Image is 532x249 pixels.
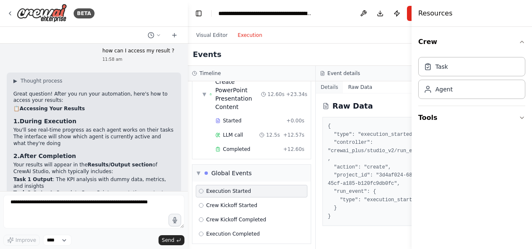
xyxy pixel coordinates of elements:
li: : Complete PowerPoint presentation content with slide-by-slide details [13,190,174,203]
strong: During Execution [20,118,77,124]
h3: Event details [327,70,360,77]
button: Tools [418,106,525,130]
button: Details [316,81,343,93]
p: how can I access my result ? [102,48,174,54]
span: + 12.60s [283,146,304,153]
button: Hide left sidebar [193,8,205,19]
div: 11:58 am [102,56,174,62]
span: Thought process [20,78,62,84]
button: Raw Data [343,81,377,93]
span: Crew Kickoff Started [206,202,257,209]
div: Global Events [211,169,252,177]
span: LLM call [223,132,243,138]
button: Start a new chat [168,30,181,40]
li: You'll see real-time progress as each agent works on their tasks [13,127,174,134]
span: + 0.00s [286,117,304,124]
button: Crew [418,30,525,54]
strong: Accessing Your Results [20,106,85,112]
strong: Task 1 Output [13,176,53,182]
button: ▶Thought process [13,78,62,84]
button: Execution [233,30,267,40]
button: Switch to previous chat [144,30,164,40]
pre: { "type": "execution_started", "controller": "crewai_plus/studio_v2/run_events", "action": "creat... [328,122,432,220]
h2: Events [193,49,221,60]
h2: Raw Data [332,100,373,112]
h4: Resources [418,8,453,18]
h3: 2. [13,152,174,160]
button: Improve [3,235,40,246]
span: Execution Started [206,188,251,195]
strong: Results/Output section [88,162,153,168]
div: BETA [74,8,95,18]
div: Create PowerPoint Presentation Content [215,78,261,111]
span: Completed [223,146,250,153]
div: Task [435,62,448,71]
img: Logo [17,4,67,23]
div: Agent [435,85,453,93]
span: Improve [15,237,36,244]
span: Started [223,117,241,124]
p: Great question! After you run your automation, here's how to access your results: [13,91,174,104]
span: Execution Completed [206,231,260,237]
h2: 📋 [13,106,174,112]
strong: Task 2 Output [13,190,53,196]
span: Crew Kickoff Completed [206,216,266,223]
span: 12.60s [268,91,285,98]
span: Send [162,237,174,244]
nav: breadcrumb [218,9,312,18]
span: ▼ [197,170,200,176]
li: The interface will show which agent is currently active and what they're doing [13,134,174,147]
div: Crew [418,54,525,106]
span: 12.5s [266,132,280,138]
button: Click to speak your automation idea [169,214,181,226]
button: Send [159,235,184,245]
h3: Timeline [199,70,221,77]
p: Your results will appear in the of CrewAI Studio, which typically includes: [13,162,174,175]
span: + 12.57s [283,132,304,138]
li: : The KPI analysis with dummy data, metrics, and insights [13,176,174,189]
span: ▶ [13,78,17,84]
button: Visual Editor [191,30,233,40]
strong: After Completion [20,153,76,159]
h3: 1. [13,117,174,125]
span: ▼ [202,91,206,98]
span: + 23.34s [286,91,307,98]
